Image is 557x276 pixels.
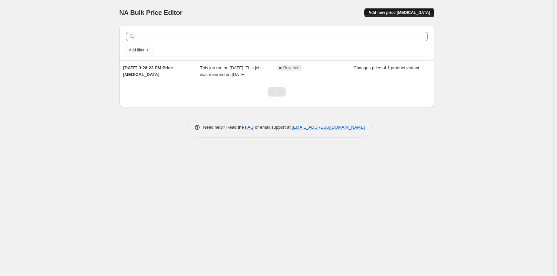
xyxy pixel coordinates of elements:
[353,65,419,70] span: Changes price of 1 product variant
[129,47,145,53] span: Add filter
[119,9,183,16] span: NA Bulk Price Editor
[254,125,292,130] span: or email support at
[283,65,300,71] span: Reverted
[200,65,261,77] span: This job ran on [DATE]. This job was reverted on [DATE].
[268,87,286,97] nav: Pagination
[203,125,245,130] span: Need help? Read the
[245,125,254,130] a: FAQ
[123,65,173,77] span: [DATE] 3:26:23 PM Price [MEDICAL_DATA]
[292,125,365,130] a: [EMAIL_ADDRESS][DOMAIN_NAME]
[126,46,153,54] button: Add filter
[364,8,434,17] button: Add new price [MEDICAL_DATA]
[368,10,430,15] span: Add new price [MEDICAL_DATA]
